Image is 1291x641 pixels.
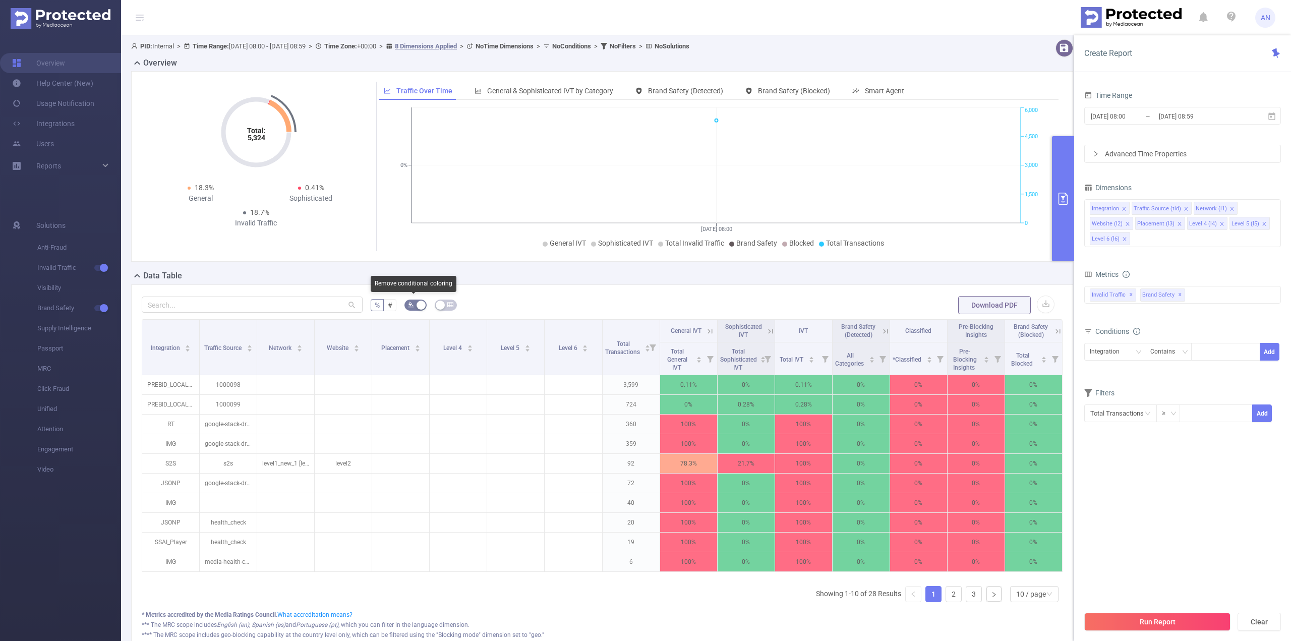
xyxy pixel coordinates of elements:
[143,57,177,69] h2: Overview
[775,434,832,453] p: 100%
[1135,217,1185,230] li: Placement (l3)
[948,454,1005,473] p: 0%
[1092,217,1123,230] div: Website (l2)
[1229,217,1270,230] li: Level 5 (l5)
[37,399,121,419] span: Unified
[948,493,1005,512] p: 0%
[660,434,717,453] p: 100%
[552,42,591,50] b: No Conditions
[582,343,588,349] div: Sort
[1095,327,1140,335] span: Conditions
[869,359,874,362] i: icon: caret-down
[1134,202,1181,215] div: Traffic Source (tid)
[1084,184,1132,192] span: Dimensions
[1005,375,1062,394] p: 0%
[247,127,265,135] tspan: Total:
[12,53,65,73] a: Overview
[195,184,214,192] span: 18.3%
[131,42,689,50] span: Internal [DATE] 08:00 - [DATE] 08:59 +00:00
[384,87,391,94] i: icon: line-chart
[703,342,717,375] i: Filter menu
[247,347,252,351] i: icon: caret-down
[37,439,121,459] span: Engagement
[408,302,414,308] i: icon: bg-colors
[1133,328,1140,335] i: icon: info-circle
[200,395,257,414] p: 1000099
[11,8,110,29] img: Protected Media
[603,513,660,532] p: 20
[725,323,762,338] span: Sophisticated IVT
[1041,355,1047,358] i: icon: caret-up
[603,395,660,414] p: 724
[277,611,353,618] a: What accreditation means?
[354,343,360,346] i: icon: caret-up
[655,42,689,50] b: No Solutions
[758,87,830,95] span: Brand Safety (Blocked)
[890,493,947,512] p: 0%
[37,359,121,379] span: MRC
[660,533,717,552] p: 100%
[1162,405,1172,422] div: ≥
[297,343,303,346] i: icon: caret-up
[375,301,380,309] span: %
[142,454,199,473] p: S2S
[696,359,701,362] i: icon: caret-down
[1170,411,1177,418] i: icon: down
[926,355,932,361] div: Sort
[467,343,473,349] div: Sort
[603,533,660,552] p: 19
[946,586,962,602] li: 2
[736,239,777,247] span: Brand Safety
[636,42,645,50] span: >
[926,359,932,362] i: icon: caret-down
[142,297,363,313] input: Search...
[890,474,947,493] p: 0%
[1011,352,1034,367] span: Total Blocked
[718,434,775,453] p: 0%
[1090,343,1127,360] div: Integration
[1005,513,1062,532] p: 0%
[447,302,453,308] i: icon: table
[1016,587,1046,602] div: 10 / page
[415,343,420,346] i: icon: caret-up
[396,87,452,95] span: Traffic Over Time
[142,533,199,552] p: SSAI_Player
[142,415,199,434] p: RT
[775,375,832,394] p: 0.11%
[269,344,293,352] span: Network
[667,348,687,371] span: Total General IVT
[1084,613,1230,631] button: Run Report
[833,513,890,532] p: 0%
[305,184,324,192] span: 0.41%
[718,395,775,414] p: 0.28%
[1090,288,1136,302] span: Invalid Traffic
[1090,232,1130,245] li: Level 6 (l6)
[467,343,473,346] i: icon: caret-up
[983,359,989,362] i: icon: caret-down
[865,87,904,95] span: Smart Agent
[603,474,660,493] p: 72
[718,415,775,434] p: 0%
[603,375,660,394] p: 3,599
[1084,48,1132,58] span: Create Report
[200,454,257,473] p: s2s
[146,193,256,204] div: General
[257,454,314,473] p: level1_new_1 [level1]
[808,355,814,361] div: Sort
[833,454,890,473] p: 0%
[354,347,360,351] i: icon: caret-down
[660,454,717,473] p: 78.3%
[933,342,947,375] i: Filter menu
[475,87,482,94] i: icon: bar-chart
[591,42,601,50] span: >
[775,415,832,434] p: 100%
[959,323,993,338] span: Pre-Blocking Insights
[1005,474,1062,493] p: 0%
[1238,613,1281,631] button: Clear
[36,156,61,176] a: Reports
[890,513,947,532] p: 0%
[603,434,660,453] p: 359
[869,355,874,358] i: icon: caret-up
[775,395,832,414] p: 0.28%
[660,513,717,532] p: 100%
